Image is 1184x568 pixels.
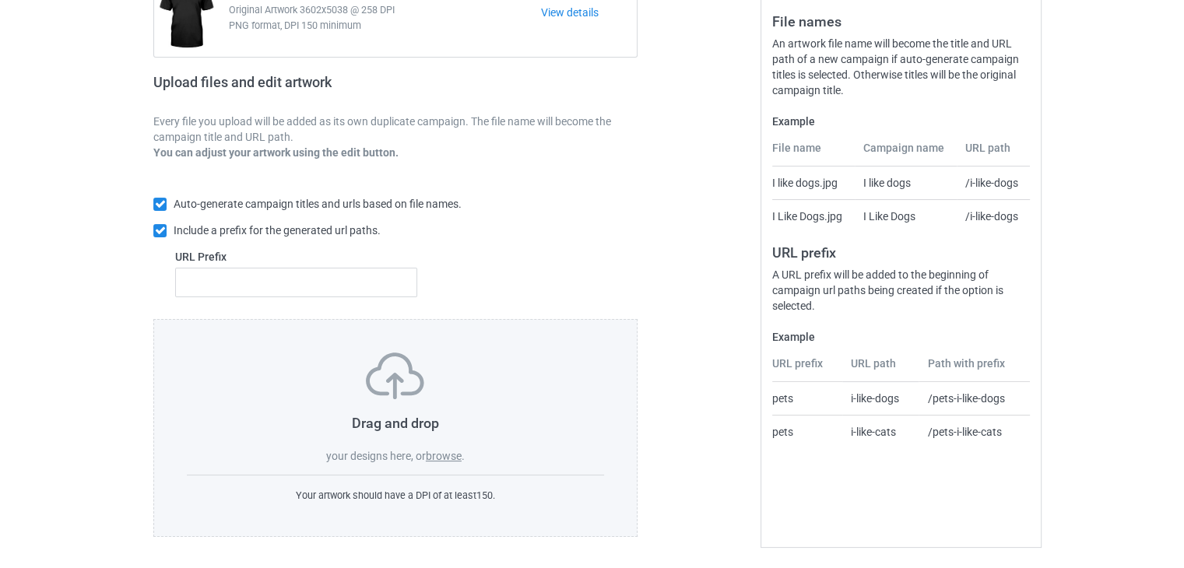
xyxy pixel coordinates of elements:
span: Your artwork should have a DPI of at least 150 . [296,489,495,501]
span: your designs here, or [326,450,426,462]
td: I Like Dogs [855,199,957,233]
h3: File names [772,12,1030,30]
div: A URL prefix will be added to the beginning of campaign url paths being created if the option is ... [772,267,1030,314]
th: Campaign name [855,140,957,167]
span: Original Artwork 3602x5038 @ 258 DPI [229,2,541,18]
p: Every file you upload will be added as its own duplicate campaign. The file name will become the ... [153,114,638,145]
span: PNG format, DPI 150 minimum [229,18,541,33]
h3: URL prefix [772,244,1030,261]
span: Auto-generate campaign titles and urls based on file names. [174,198,462,210]
span: Include a prefix for the generated url paths. [174,224,381,237]
th: URL prefix [772,356,842,382]
th: URL path [957,140,1030,167]
th: Path with prefix [919,356,1030,382]
a: View details [541,5,637,20]
td: /i-like-dogs [957,199,1030,233]
td: pets [772,415,842,448]
div: An artwork file name will become the title and URL path of a new campaign if auto-generate campai... [772,36,1030,98]
td: pets [772,382,842,415]
td: I like dogs.jpg [772,167,854,199]
img: svg+xml;base64,PD94bWwgdmVyc2lvbj0iMS4wIiBlbmNvZGluZz0iVVRGLTgiPz4KPHN2ZyB3aWR0aD0iNzVweCIgaGVpZ2... [366,352,424,399]
td: I like dogs [855,167,957,199]
h2: Upload files and edit artwork [153,74,444,103]
td: /pets-i-like-cats [919,415,1030,448]
th: URL path [842,356,919,382]
th: File name [772,140,854,167]
td: /pets-i-like-dogs [919,382,1030,415]
label: Example [772,114,1030,129]
td: i-like-cats [842,415,919,448]
b: You can adjust your artwork using the edit button. [153,146,399,159]
td: /i-like-dogs [957,167,1030,199]
span: . [462,450,465,462]
label: URL Prefix [175,249,417,265]
td: I Like Dogs.jpg [772,199,854,233]
h3: Drag and drop [187,414,604,432]
label: Example [772,329,1030,345]
label: browse [426,450,462,462]
td: i-like-dogs [842,382,919,415]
